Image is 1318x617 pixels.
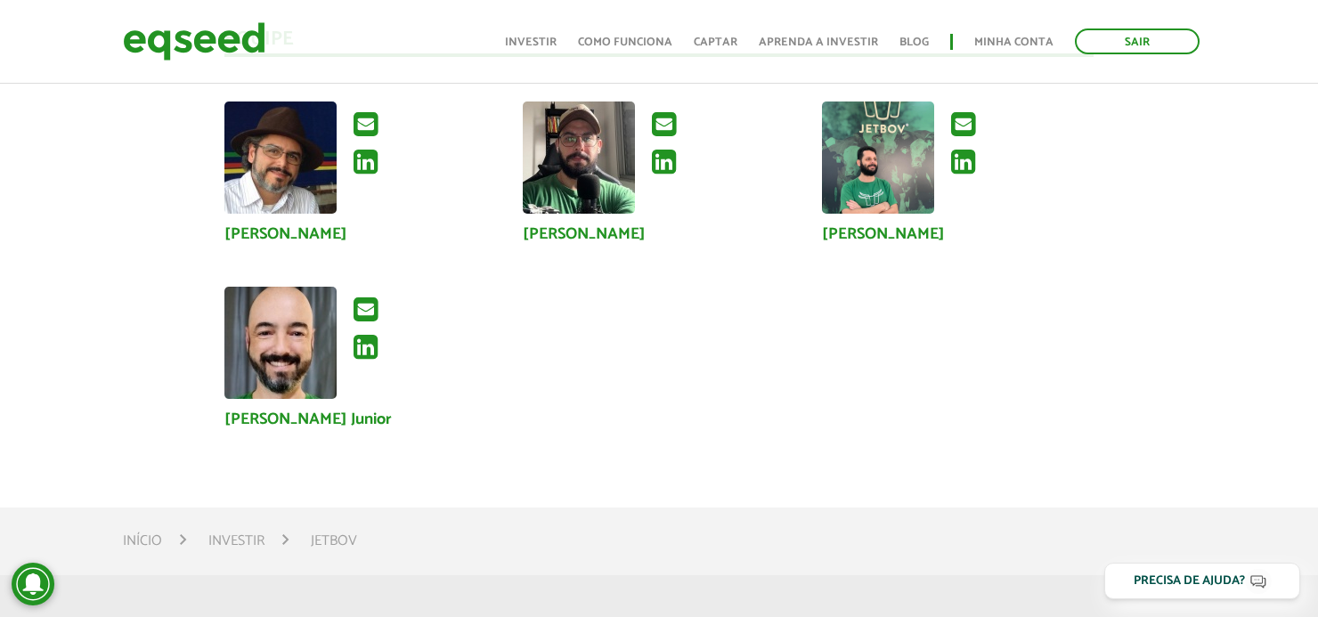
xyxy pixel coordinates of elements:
a: Início [123,534,162,548]
img: Foto de Daniel Carlos Gonçalves [523,101,635,214]
a: Aprenda a investir [759,37,878,48]
a: Ver perfil do usuário. [523,101,635,214]
a: Investir [208,534,264,548]
li: JetBov [311,529,357,553]
a: Sair [1075,28,1200,54]
a: Ver perfil do usuário. [822,101,934,214]
a: Captar [694,37,737,48]
img: Foto de Luis Fernando da Costa [822,101,934,214]
a: Ver perfil do usuário. [224,287,337,399]
a: Minha conta [974,37,1054,48]
a: [PERSON_NAME] [822,226,945,242]
img: EqSeed [123,18,265,65]
a: [PERSON_NAME] Junior [224,411,392,427]
a: Como funciona [578,37,672,48]
a: [PERSON_NAME] [224,226,347,242]
a: Blog [899,37,929,48]
a: [PERSON_NAME] [523,226,646,242]
img: Foto de Sérgio Hilton Berlotto Junior [224,287,337,399]
img: Foto de Xisto Alves de Souza Junior [224,101,337,214]
a: Investir [505,37,557,48]
a: Ver perfil do usuário. [224,101,337,214]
